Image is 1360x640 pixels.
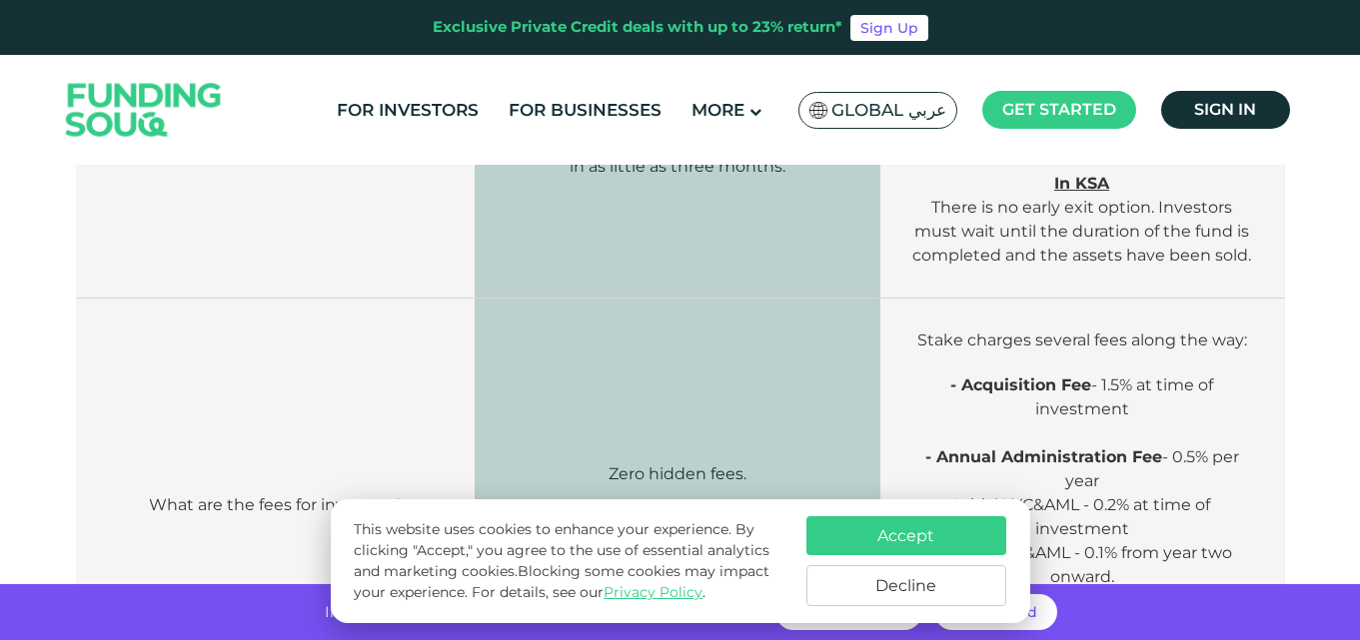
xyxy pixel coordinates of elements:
[806,516,1006,555] button: Accept
[850,15,928,41] a: Sign Up
[433,16,842,39] div: Exclusive Private Credit deals with up to 23% return*
[925,447,1239,490] span: - 0.5% per year
[950,375,1213,418] span: - 1.5% at time of investment
[354,519,785,603] p: This website uses cookies to enhance your experience. By clicking "Accept," you agree to the use ...
[604,583,702,601] a: Privacy Policy
[809,102,827,119] img: SA Flag
[609,464,746,483] span: Zero hidden fees.
[325,602,701,621] span: Invest with no hidden fees and get returns of up to
[925,447,1162,466] strong: - Annual Administration Fee
[1194,100,1256,119] span: Sign in
[691,100,744,120] span: More
[950,375,1091,394] strong: - Acquisition Fee
[1161,91,1290,129] a: Sign in
[472,583,705,601] span: For details, see our .
[1054,174,1109,193] strong: In KSA
[354,562,769,601] span: Blocking some cookies may impact your experience.
[806,565,1006,606] button: Decline
[917,330,1247,349] span: Stake charges several fees along the way:
[149,495,403,514] span: What are the fees for investors?
[831,99,946,122] span: Global عربي
[932,543,1232,586] span: Annual KYC&AML - 0.1% from year two onward.
[504,94,667,127] a: For Businesses
[954,495,1210,538] span: Initial KYC&AML - 0.2% at time of investment
[1002,100,1116,119] span: Get started
[912,174,1251,265] span: There is no early exit option. Investors must wait until the duration of the fund is completed an...
[46,60,242,161] img: Logo
[332,94,484,127] a: For Investors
